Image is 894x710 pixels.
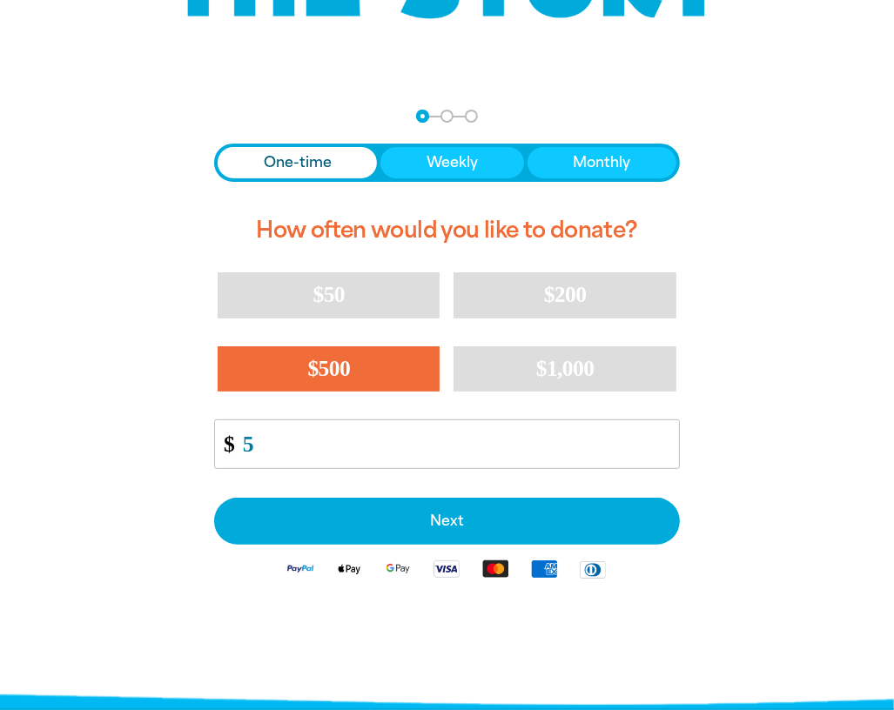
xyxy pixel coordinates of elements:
button: $500 [218,346,440,392]
button: Weekly [380,147,523,178]
span: $1,000 [536,356,595,381]
span: Next [233,514,661,528]
span: $ [215,425,234,464]
img: Mastercard logo [471,559,520,579]
span: $50 [313,282,345,307]
span: $200 [544,282,587,307]
input: Enter custom amount [231,420,679,468]
span: $500 [308,356,351,381]
button: One-time [218,147,377,178]
img: Paypal logo [276,559,325,579]
button: Pay with Credit Card [214,498,680,545]
button: Navigate to step 3 of 3 to enter your payment details [465,110,478,123]
button: $1,000 [454,346,676,392]
img: American Express logo [520,559,568,579]
span: Monthly [573,152,630,173]
span: Weekly [427,152,478,173]
img: Diners Club logo [568,559,617,579]
button: $200 [454,272,676,318]
img: Visa logo [422,559,471,579]
div: Donation frequency [214,144,680,182]
div: Available payment methods [214,545,680,593]
button: Monthly [528,147,676,178]
button: Navigate to step 1 of 3 to enter your donation amount [416,110,429,123]
h2: How often would you like to donate? [214,203,680,258]
button: Navigate to step 2 of 3 to enter your details [440,110,454,123]
button: $50 [218,272,440,318]
span: One-time [264,152,332,173]
img: Google Pay logo [373,559,422,579]
img: Apple Pay logo [325,559,373,579]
